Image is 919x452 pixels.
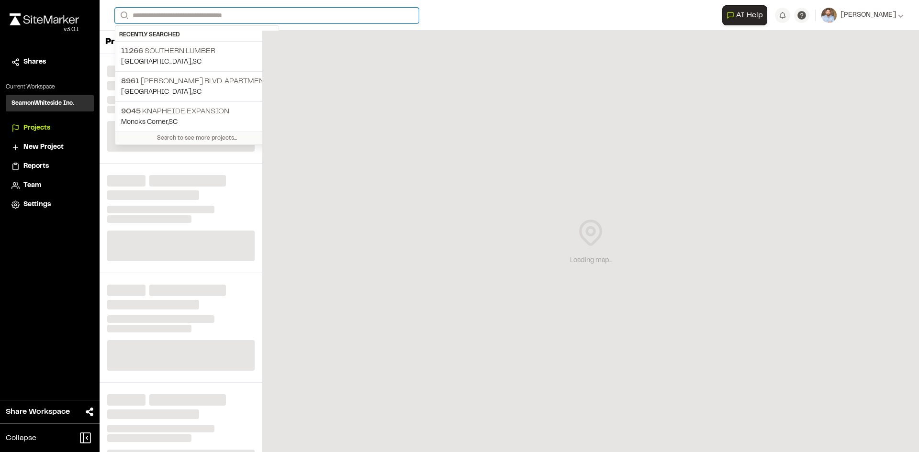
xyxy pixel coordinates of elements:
img: User [821,8,837,23]
p: [PERSON_NAME] Blvd. Apartments [121,76,273,87]
a: Shares [11,57,88,67]
button: [PERSON_NAME] [821,8,904,23]
a: 9045 Knapheide ExpansionMoncks Corner,SC [115,101,279,132]
span: [PERSON_NAME] [841,10,896,21]
div: Search to see more projects... [115,132,279,144]
span: Projects [23,123,50,133]
p: Current Workspace [6,83,94,91]
p: Moncks Corner , SC [121,117,273,128]
div: Oh geez...please don't... [10,25,79,34]
a: Team [11,180,88,191]
a: New Project [11,142,88,153]
span: Shares [23,57,46,67]
p: Projects [105,36,141,49]
span: Collapse [6,432,36,444]
span: 11266 [121,48,143,55]
h3: SeamonWhiteside Inc. [11,99,74,108]
img: rebrand.png [10,13,79,25]
a: Settings [11,199,88,210]
a: 11266 Southern Lumber[GEOGRAPHIC_DATA],SC [115,42,279,71]
span: New Project [23,142,64,153]
span: Team [23,180,41,191]
span: Settings [23,199,51,210]
p: Southern Lumber [121,45,273,57]
span: AI Help [736,10,763,21]
a: Projects [11,123,88,133]
span: 8961 [121,78,139,85]
button: Open AI Assistant [722,5,767,25]
span: Reports [23,161,49,172]
p: [GEOGRAPHIC_DATA] , SC [121,87,273,98]
a: 8961 [PERSON_NAME] Blvd. Apartments[GEOGRAPHIC_DATA],SC [115,71,279,101]
span: Share Workspace [6,406,70,418]
div: Recently Searched [115,29,279,42]
div: Loading map... [570,255,612,266]
span: 9045 [121,108,141,115]
button: Search [115,8,132,23]
p: Knapheide Expansion [121,106,273,117]
div: Open AI Assistant [722,5,771,25]
a: Reports [11,161,88,172]
p: [GEOGRAPHIC_DATA] , SC [121,57,273,67]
